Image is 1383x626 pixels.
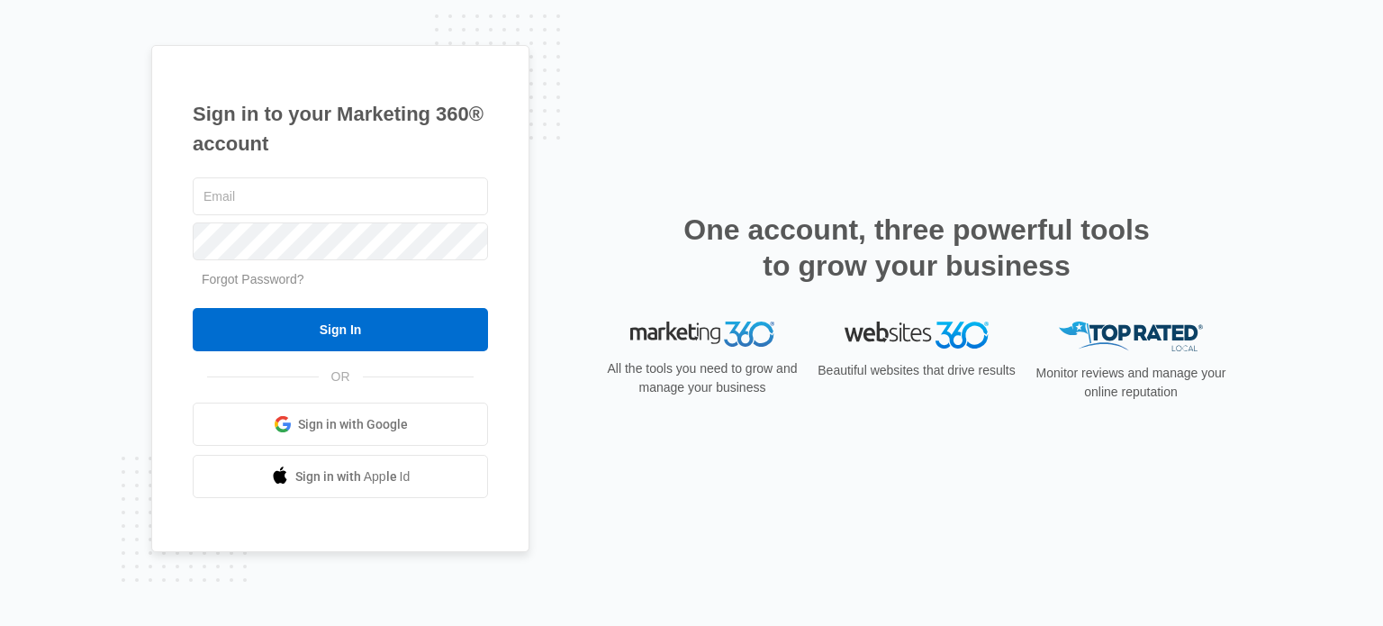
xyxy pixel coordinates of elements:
h2: One account, three powerful tools to grow your business [678,212,1155,284]
img: Top Rated Local [1059,322,1203,351]
input: Sign In [193,308,488,351]
span: Sign in with Google [298,415,408,434]
a: Sign in with Apple Id [193,455,488,498]
p: Beautiful websites that drive results [816,361,1017,380]
span: Sign in with Apple Id [295,467,411,486]
p: All the tools you need to grow and manage your business [601,359,803,397]
img: Websites 360 [845,322,989,348]
a: Sign in with Google [193,403,488,446]
a: Forgot Password? [202,272,304,286]
h1: Sign in to your Marketing 360® account [193,99,488,159]
span: OR [319,367,363,386]
input: Email [193,177,488,215]
p: Monitor reviews and manage your online reputation [1030,364,1232,402]
img: Marketing 360 [630,322,774,347]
